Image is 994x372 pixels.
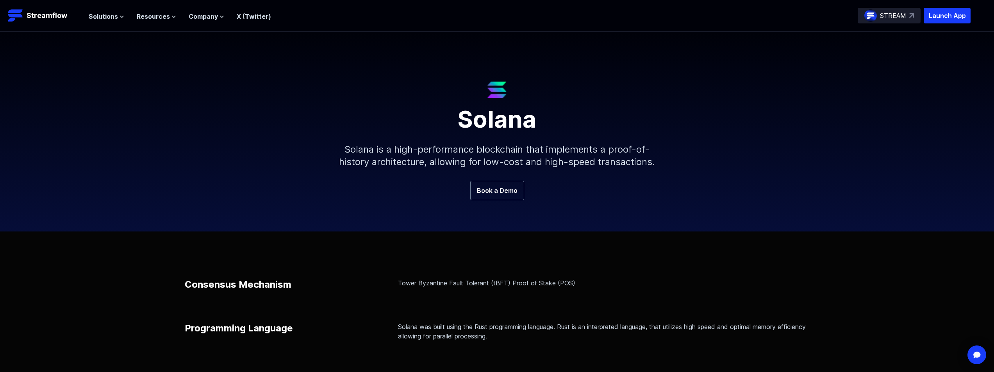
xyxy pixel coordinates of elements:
[89,12,118,21] span: Solutions
[470,181,524,200] a: Book a Demo
[89,12,124,21] button: Solutions
[310,98,685,131] h1: Solana
[189,12,224,21] button: Company
[185,278,291,291] p: Consensus Mechanism
[858,8,921,23] a: STREAM
[924,8,971,23] button: Launch App
[8,8,81,23] a: Streamflow
[880,11,906,20] p: STREAM
[909,13,914,18] img: top-right-arrow.svg
[398,322,809,341] p: Solana was built using the Rust programming language. Rust is an interpreted language, that utili...
[137,12,170,21] span: Resources
[189,12,218,21] span: Company
[137,12,176,21] button: Resources
[487,82,507,98] img: Solana
[398,278,809,288] p: Tower Byzantine Fault Tolerant (tBFT) Proof of Stake (POS)
[185,322,293,335] p: Programming Language
[864,9,877,22] img: streamflow-logo-circle.png
[27,10,67,21] p: Streamflow
[8,8,23,23] img: Streamflow Logo
[237,12,271,20] a: X (Twitter)
[967,345,986,364] div: Open Intercom Messenger
[329,131,665,181] p: Solana is a high-performance blockchain that implements a proof-of-history architecture, allowing...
